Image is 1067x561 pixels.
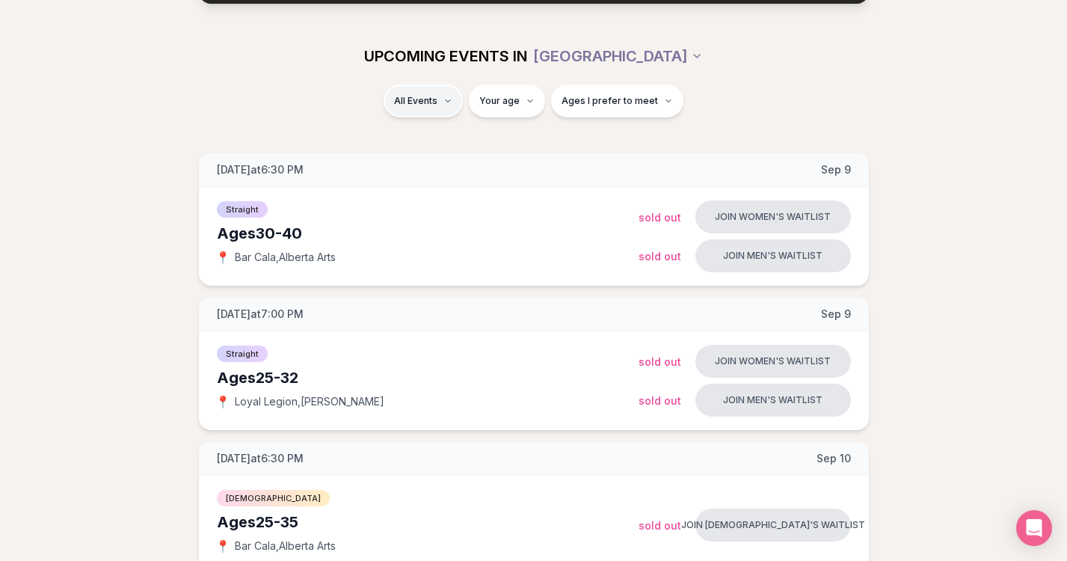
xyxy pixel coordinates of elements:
[217,307,304,322] span: [DATE] at 7:00 PM
[639,211,681,224] span: Sold Out
[217,367,639,388] div: Ages 25-32
[394,95,437,107] span: All Events
[639,355,681,368] span: Sold Out
[639,394,681,407] span: Sold Out
[639,519,681,532] span: Sold Out
[695,509,851,542] button: Join [DEMOGRAPHIC_DATA]'s waitlist
[235,250,336,265] span: Bar Cala , Alberta Arts
[695,384,851,417] button: Join men's waitlist
[217,201,268,218] span: Straight
[217,223,639,244] div: Ages 30-40
[217,512,639,533] div: Ages 25-35
[533,40,703,73] button: [GEOGRAPHIC_DATA]
[469,85,545,117] button: Your age
[695,200,851,233] button: Join women's waitlist
[695,239,851,272] button: Join men's waitlist
[1016,510,1052,546] div: Open Intercom Messenger
[235,539,336,554] span: Bar Cala , Alberta Arts
[217,396,229,408] span: 📍
[821,307,851,322] span: Sep 9
[639,250,681,263] span: Sold Out
[217,490,330,506] span: [DEMOGRAPHIC_DATA]
[551,85,683,117] button: Ages I prefer to meet
[695,345,851,378] button: Join women's waitlist
[479,95,520,107] span: Your age
[217,162,304,177] span: [DATE] at 6:30 PM
[821,162,851,177] span: Sep 9
[217,251,229,263] span: 📍
[217,346,268,362] span: Straight
[217,540,229,552] span: 📍
[235,394,384,409] span: Loyal Legion , [PERSON_NAME]
[817,451,851,466] span: Sep 10
[364,46,527,67] span: UPCOMING EVENTS IN
[384,85,463,117] button: All Events
[562,95,658,107] span: Ages I prefer to meet
[217,451,304,466] span: [DATE] at 6:30 PM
